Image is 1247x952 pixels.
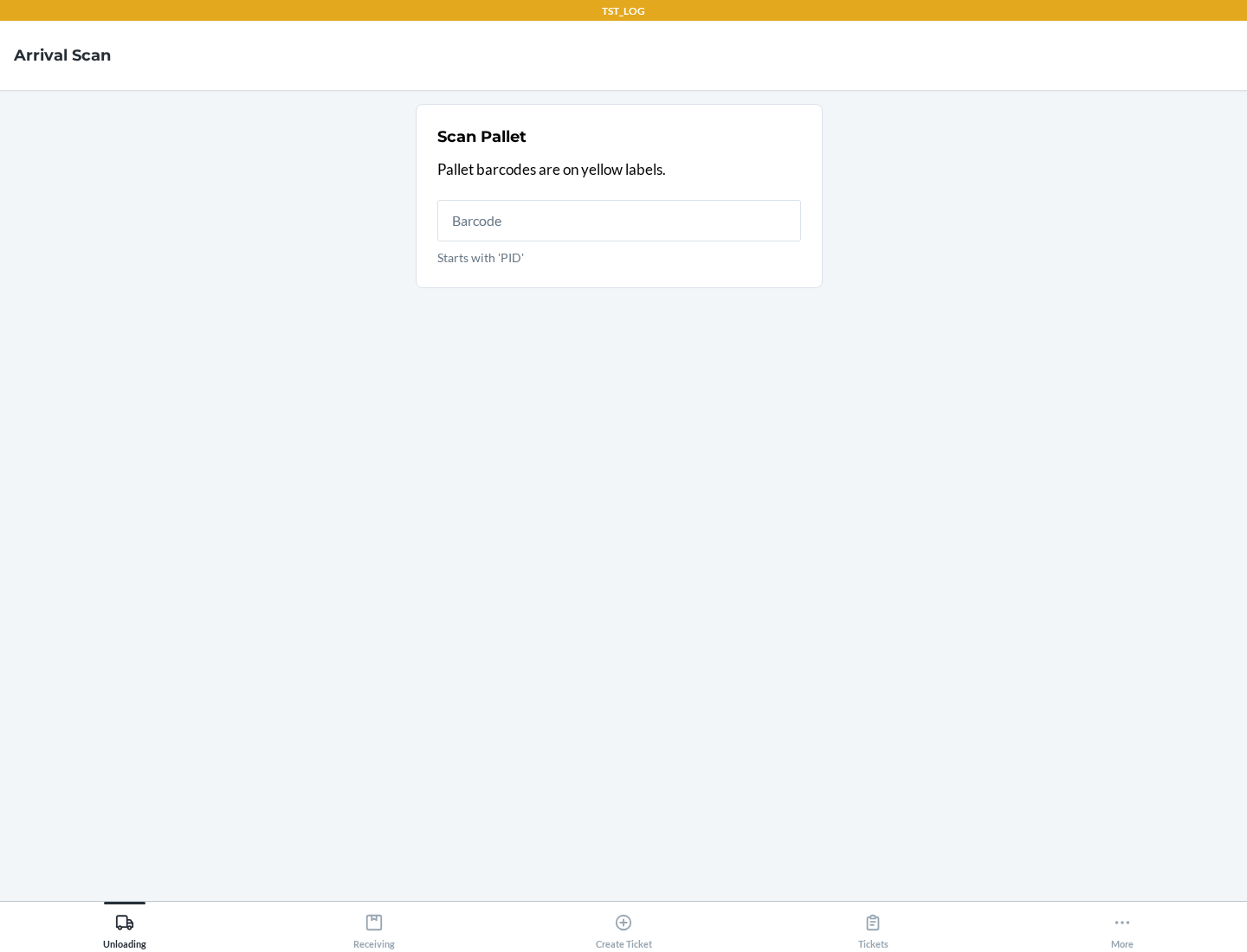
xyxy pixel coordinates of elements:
[437,248,801,267] p: Starts with 'PID'
[353,906,395,949] div: Receiving
[596,906,652,949] div: Create Ticket
[437,125,527,148] h2: Scan Pallet
[103,906,146,949] div: Unloading
[858,906,888,949] div: Tickets
[998,902,1247,949] button: More
[748,902,998,949] button: Tickets
[499,902,748,949] button: Create Ticket
[602,3,645,19] p: TST_LOG
[437,200,801,241] input: Starts with 'PID'
[14,44,111,67] h4: Arrival Scan
[249,902,499,949] button: Receiving
[437,158,801,181] p: Pallet barcodes are on yellow labels.
[1111,906,1134,949] div: More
